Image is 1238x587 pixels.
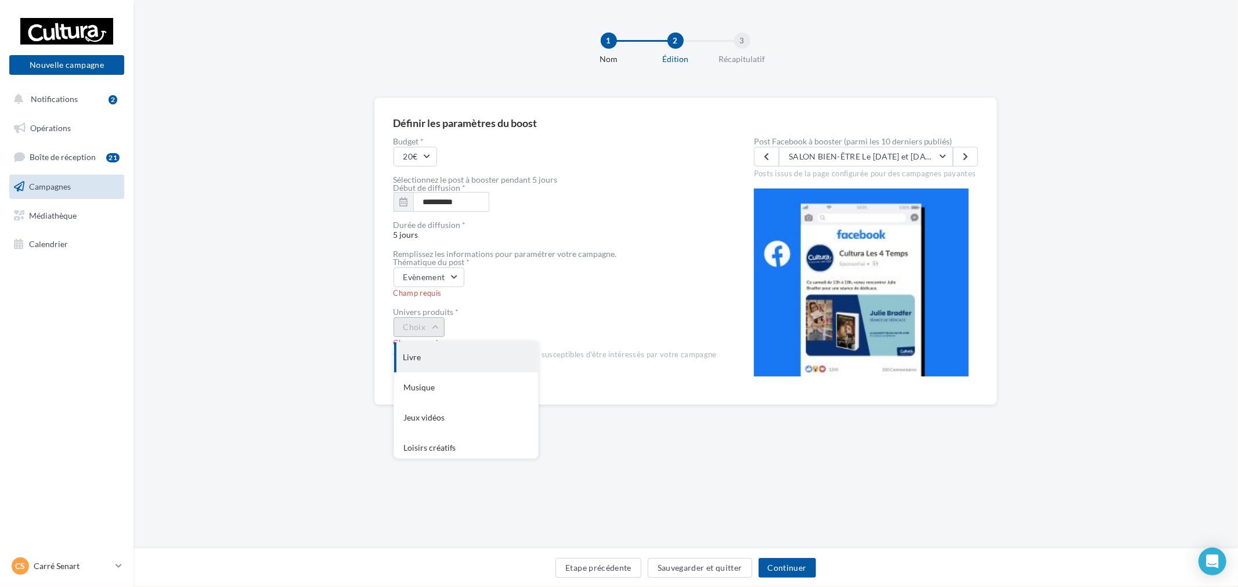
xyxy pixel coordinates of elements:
[394,342,538,372] div: Livre
[779,147,953,166] button: SALON BIEN-ÊTRE Le [DATE] et [DATE] De 10 h à 18 h, des professionnels du métier viennent partage...
[31,94,78,104] span: Notifications
[394,338,717,349] div: Champ requis
[7,116,127,140] a: Opérations
[705,53,779,65] div: Récapitulatif
[638,53,713,65] div: Édition
[394,221,717,229] div: Durée de diffusion *
[394,433,538,463] div: Loisirs créatifs
[601,32,617,49] div: 1
[394,308,717,316] div: Univers produits *
[7,87,122,111] button: Notifications 2
[394,403,538,433] div: Jeux vidéos
[394,317,445,337] button: Choix
[29,239,68,249] span: Calendrier
[754,137,979,146] label: Post Facebook à booster (parmi les 10 derniers publiés)
[394,176,717,184] div: Sélectionnez le post à booster pendant 5 jours
[30,152,96,162] span: Boîte de réception
[648,558,752,578] button: Sauvegarder et quitter
[759,558,816,578] button: Continuer
[7,175,127,199] a: Campagnes
[109,95,117,104] div: 2
[16,560,26,572] span: CS
[34,560,111,572] p: Carré Senart
[106,153,120,162] div: 21
[29,210,77,220] span: Médiathèque
[7,204,127,228] a: Médiathèque
[394,288,717,299] div: Champ requis
[9,55,124,75] button: Nouvelle campagne
[9,555,124,577] a: CS Carré Senart
[754,166,979,179] div: Posts issus de la page configurée pour des campagnes payantes
[1199,548,1226,575] div: Open Intercom Messenger
[394,350,717,360] div: Cet univers définira le panel d'internautes susceptibles d'être intéressés par votre campagne
[394,250,717,258] div: Remplissez les informations pour paramétrer votre campagne.
[667,32,684,49] div: 2
[394,118,537,128] div: Définir les paramètres du boost
[555,558,641,578] button: Etape précédente
[394,221,717,240] span: 5 jours
[394,184,466,192] label: Début de diffusion *
[29,182,71,191] span: Campagnes
[394,258,717,266] div: Thématique du post *
[394,372,538,403] div: Musique
[394,267,464,287] button: Evènement
[572,53,646,65] div: Nom
[7,232,127,256] a: Calendrier
[734,32,750,49] div: 3
[7,144,127,169] a: Boîte de réception21
[394,137,717,146] label: Budget *
[30,123,71,133] span: Opérations
[394,147,437,166] button: 20€
[754,189,969,376] img: operation-preview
